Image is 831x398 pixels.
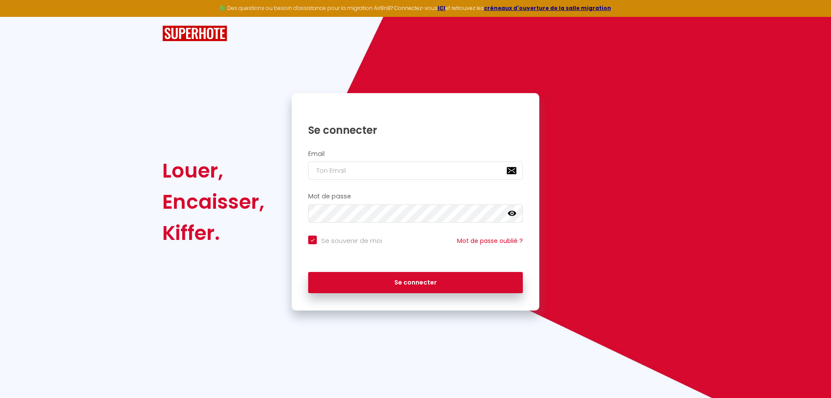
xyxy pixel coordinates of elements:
[308,123,523,137] h1: Se connecter
[308,162,523,180] input: Ton Email
[162,26,227,42] img: SuperHote logo
[308,193,523,200] h2: Mot de passe
[484,4,611,12] a: créneaux d'ouverture de la salle migration
[162,186,264,217] div: Encaisser,
[308,272,523,294] button: Se connecter
[457,236,523,245] a: Mot de passe oublié ?
[438,4,445,12] a: ICI
[308,150,523,158] h2: Email
[162,155,264,186] div: Louer,
[162,217,264,249] div: Kiffer.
